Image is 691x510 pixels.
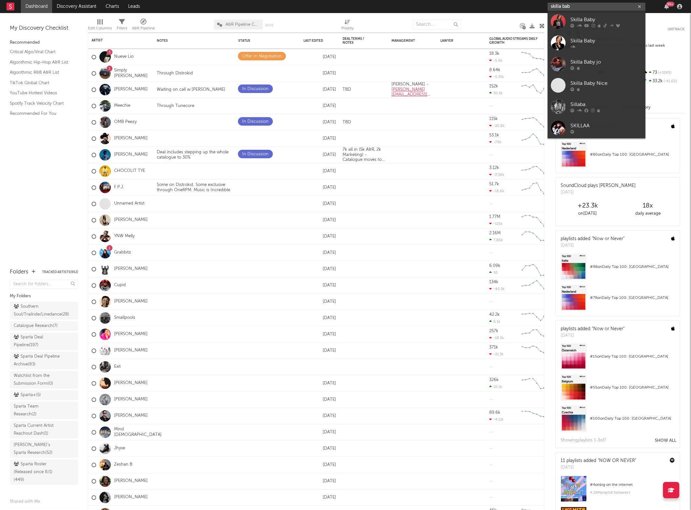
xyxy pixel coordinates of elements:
input: Search for folders... [10,280,78,289]
div: 6.1k [489,319,500,324]
a: YouTube Hottest Videos [10,89,72,97]
div: Some on Distrokid. Some exclusive through OneRPM. Music is Incredible [154,182,235,193]
div: 2.16M [489,231,501,235]
div: Priority [341,16,354,35]
a: [PERSON_NAME] [114,348,148,353]
div: [DATE] [303,412,336,420]
div: Offer In Negotiation [242,53,282,60]
a: [PERSON_NAME] [114,152,148,158]
div: 50 [489,270,498,275]
div: In Discussion [242,118,269,126]
a: Jhyve [114,446,125,451]
div: [DATE] [303,314,336,322]
div: Sillaba [570,100,642,108]
a: TikTok Global Chart [10,79,72,86]
div: TBD [339,87,354,92]
div: Skilla Baby Nice [570,79,642,87]
button: 99+ [664,4,669,9]
a: [PERSON_NAME] [114,136,148,141]
div: 51.7k [489,182,499,186]
div: -18.5k [489,336,504,340]
a: Algorithmic Hip-Hop A&R List [10,59,72,66]
div: -40.3k [489,287,505,291]
div: Waiting on call w [PERSON_NAME] [154,87,228,92]
svg: Chart title [519,261,548,277]
div: -115k [489,222,502,226]
div: [DATE] [303,331,336,338]
div: 7.86k [489,238,503,242]
div: -21.3k [489,352,504,356]
div: # 98 on Daily Top 100: [GEOGRAPHIC_DATA] [590,263,675,271]
a: Spotify Track Velocity Chart [10,100,72,107]
a: Sparta Current Artist Reachout Dash(1) [10,421,78,439]
div: Filters [117,16,127,35]
div: [DATE] [303,249,336,257]
a: [PERSON_NAME] [114,413,148,419]
input: Search for artists [548,3,645,11]
div: 1.77M [489,215,500,219]
div: Artist [92,39,140,42]
div: [DATE] [303,118,336,126]
a: Skilla Baby [548,32,645,54]
div: A&R Pipeline [132,16,155,35]
a: Simply [PERSON_NAME] [114,68,150,79]
a: [PERSON_NAME] [114,332,148,337]
div: playlists added [561,236,625,242]
div: # 55 on Daily Top 100: [GEOGRAPHIC_DATA] [590,384,675,392]
div: Notes [157,39,222,43]
div: 3.12k [489,166,499,170]
div: +23.3k [557,202,618,210]
svg: Chart title [519,326,548,343]
a: Recommended For You [10,110,72,117]
input: Search... [412,20,461,29]
svg: Chart title [519,310,548,326]
div: 99 + [666,2,674,7]
div: 89.6k [489,410,500,415]
div: [DATE] [303,445,336,453]
div: Skilla Baby jo [570,58,642,66]
div: SKILLAA [570,122,642,130]
div: My Discovery Checklist [10,24,78,32]
a: Mind [DEMOGRAPHIC_DATA] [114,427,162,438]
div: SoundCloud plays [PERSON_NAME] [561,182,636,189]
div: Edit Columns [88,16,112,35]
div: # 79 on Daily Top 100: [GEOGRAPHIC_DATA] [590,294,675,302]
a: Exit [114,364,121,370]
div: 8.64k [489,68,500,72]
div: 11 playlists added [561,457,636,464]
a: "Now or Never" [592,327,625,331]
svg: Chart title [519,49,548,65]
a: Sparta Team Research(2) [10,402,78,419]
a: Southern Soul/Trailride/Linedance(28) [10,302,78,319]
a: OMB Peezy [114,119,137,125]
div: [DATE] [303,282,336,289]
div: Lawyer [440,39,473,43]
a: Critical Algo/Viral Chart [10,48,72,55]
div: [DATE] [303,53,336,61]
div: Last Edited [303,39,326,43]
div: # 80 on Daily Top 100: [GEOGRAPHIC_DATA] [590,151,675,159]
div: Watchlist from the Submission Form ( 0 ) [14,372,60,388]
div: Edit Columns [88,24,112,32]
div: 7k all in (5k A&R, 2k Marketing) - Catalogue moves to 70/30 [339,147,388,162]
div: [DATE] [303,102,336,110]
div: -20.8k [489,124,505,128]
div: Filters [117,24,127,32]
div: A&R Pipeline [132,24,155,32]
div: [PERSON_NAME]'s Sparta Research ( 52 ) [14,441,60,457]
div: [DATE] [303,184,336,192]
svg: Chart title [519,65,548,82]
a: "Now or Never" [592,237,625,241]
svg: Chart title [519,228,548,245]
div: In Discussion [242,150,269,158]
a: CHOCOLIT TYE [114,168,145,174]
div: Sparta Current Artist Reachout Dash ( 1 ) [14,422,60,438]
div: -5.4k [489,58,502,63]
svg: Chart title [519,408,548,424]
a: Skilla Baby [548,11,645,32]
div: Sparta Deal Pipeline ( 197 ) [14,333,60,349]
div: -2.56k [489,173,504,177]
div: [DATE] [303,461,336,469]
div: [DATE] [303,233,336,240]
div: [DATE] [303,477,336,485]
